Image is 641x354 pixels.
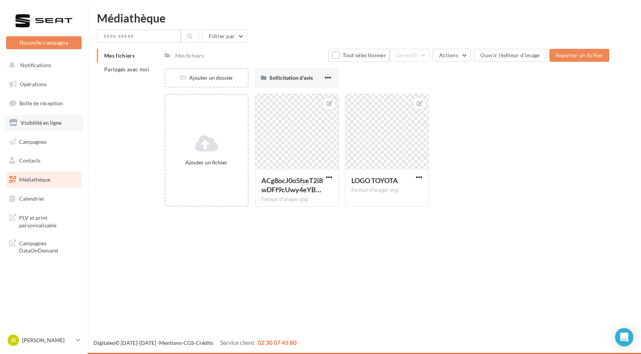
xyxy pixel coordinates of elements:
span: Importer un fichier [556,52,604,58]
div: Open Intercom Messenger [615,328,633,346]
div: Mes fichiers [175,52,204,60]
a: Contacts [5,153,83,169]
div: Ajouter un fichier [169,159,244,166]
button: Ouvrir l'éditeur d'image [474,49,546,62]
span: Actions [439,52,458,58]
span: LOGO TOYOTA [351,176,398,185]
div: Format d'image: png [261,196,332,203]
span: Visibilité en ligne [21,119,61,126]
a: Js [PERSON_NAME] [6,333,82,348]
a: Campagnes [5,134,83,150]
span: Partagés avec moi [104,66,149,72]
button: Tout sélectionner [329,49,390,62]
a: Digitaleo [93,340,115,346]
span: Js [11,336,16,344]
button: Gérer(0) [390,49,430,62]
button: Actions [433,49,471,62]
button: Importer un fichier [549,49,610,62]
span: ACg8ocJ0o5fseT2i8wDFf9cUwy4eYBY3_SiB7s8yJzqe2V6Vz1LRMlc [261,176,323,194]
a: Visibilité en ligne [5,115,83,131]
a: CGS [184,340,194,346]
span: © [DATE]-[DATE] - - - [93,340,296,346]
button: Notifications [5,57,80,73]
span: Médiathèque [19,176,50,183]
div: Ajouter un dossier [166,74,247,82]
span: Sollicitation d'avis [269,74,313,81]
a: Médiathèque [5,172,83,188]
button: Nouvelle campagne [6,36,82,49]
a: Crédits [196,340,213,346]
span: Notifications [20,62,51,68]
p: [PERSON_NAME] [22,336,73,344]
span: Campagnes [19,138,47,145]
button: Filtrer par [202,30,247,43]
a: Boîte de réception [5,95,83,111]
span: Service client [220,339,254,346]
span: Boîte de réception [19,100,63,106]
span: Opérations [20,81,47,87]
span: Campagnes DataOnDemand [19,238,79,254]
div: Médiathèque [97,12,632,24]
a: Mentions [159,340,182,346]
a: Opérations [5,76,83,92]
a: Campagnes DataOnDemand [5,235,83,257]
div: Format d'image: png [351,187,422,194]
span: Mes fichiers [104,52,135,59]
a: PLV et print personnalisable [5,209,83,232]
span: Calendrier [19,195,45,202]
span: (0) [411,52,417,58]
span: PLV et print personnalisable [19,212,79,229]
span: Contacts [19,157,40,164]
span: 02 30 07 43 80 [258,339,296,346]
a: Calendrier [5,191,83,207]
